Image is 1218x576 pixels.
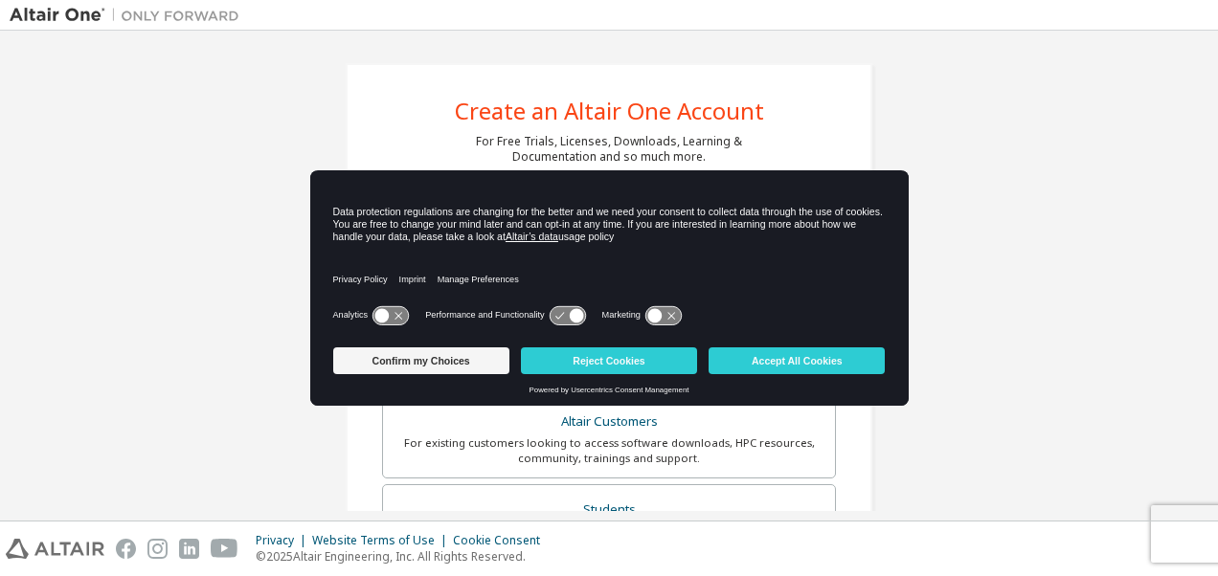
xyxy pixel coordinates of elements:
p: © 2025 Altair Engineering, Inc. All Rights Reserved. [256,548,552,565]
img: instagram.svg [147,539,168,559]
div: Students [395,497,823,523]
div: Create an Altair One Account [455,100,764,122]
img: Altair One [10,6,249,25]
div: Cookie Consent [453,533,552,548]
img: linkedin.svg [179,539,199,559]
div: Privacy [256,533,312,548]
div: For Free Trials, Licenses, Downloads, Learning & Documentation and so much more. [476,134,742,165]
div: Altair Customers [395,409,823,435]
div: For existing customers looking to access software downloads, HPC resources, community, trainings ... [395,435,823,466]
div: Website Terms of Use [312,533,453,548]
img: altair_logo.svg [6,539,104,559]
img: youtube.svg [211,539,238,559]
img: facebook.svg [116,539,136,559]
